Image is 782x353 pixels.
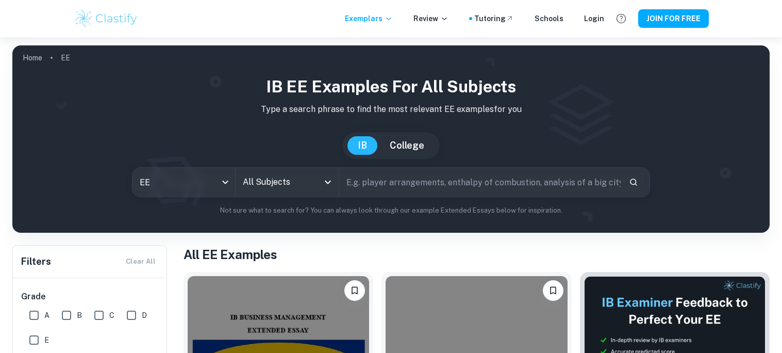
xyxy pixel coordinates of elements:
[21,291,159,303] h6: Grade
[142,310,147,321] span: D
[474,13,514,24] a: Tutoring
[584,13,604,24] a: Login
[44,310,49,321] span: A
[21,205,761,216] p: Not sure what to search for? You can always look through our example Extended Essays below for in...
[535,13,563,24] a: Schools
[543,280,563,301] button: Please log in to bookmark exemplars
[12,45,770,233] img: profile cover
[379,136,435,155] button: College
[132,168,236,197] div: EE
[344,280,365,301] button: Please log in to bookmark exemplars
[109,310,114,321] span: C
[347,136,377,155] button: IB
[321,175,335,189] button: Open
[345,13,393,24] p: Exemplars
[21,74,761,99] h1: IB EE examples for all subjects
[23,51,42,65] a: Home
[74,8,139,29] img: Clastify logo
[21,103,761,116] p: Type a search phrase to find the most relevant EE examples for you
[21,254,51,269] h6: Filters
[339,168,621,197] input: E.g. player arrangements, enthalpy of combustion, analysis of a big city...
[625,173,642,191] button: Search
[77,310,82,321] span: B
[184,245,770,264] h1: All EE Examples
[44,334,49,346] span: E
[61,52,70,63] p: EE
[638,9,709,28] button: JOIN FOR FREE
[612,10,630,27] button: Help and Feedback
[413,13,448,24] p: Review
